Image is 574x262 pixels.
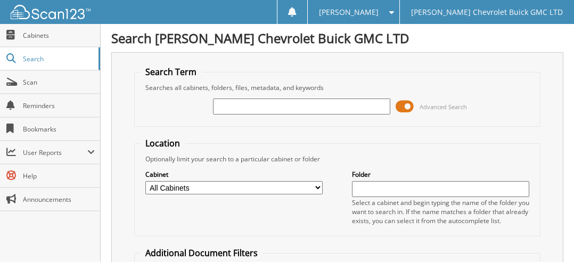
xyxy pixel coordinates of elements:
legend: Location [140,137,185,149]
span: Cabinets [23,31,95,40]
span: [PERSON_NAME] Chevrolet Buick GMC LTD [411,9,563,15]
label: Folder [352,170,529,179]
span: [PERSON_NAME] [319,9,379,15]
h1: Search [PERSON_NAME] Chevrolet Buick GMC LTD [111,29,563,47]
div: Optionally limit your search to a particular cabinet or folder [140,154,534,163]
legend: Additional Document Filters [140,247,263,259]
label: Cabinet [145,170,323,179]
span: Announcements [23,195,95,204]
span: Advanced Search [420,103,467,111]
span: Bookmarks [23,125,95,134]
legend: Search Term [140,66,202,78]
span: Search [23,54,93,63]
div: Select a cabinet and begin typing the name of the folder you want to search in. If the name match... [352,198,529,225]
span: User Reports [23,148,87,157]
span: Help [23,171,95,181]
span: Reminders [23,101,95,110]
img: scan123-logo-white.svg [11,5,91,19]
span: Scan [23,78,95,87]
div: Searches all cabinets, folders, files, metadata, and keywords [140,83,534,92]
